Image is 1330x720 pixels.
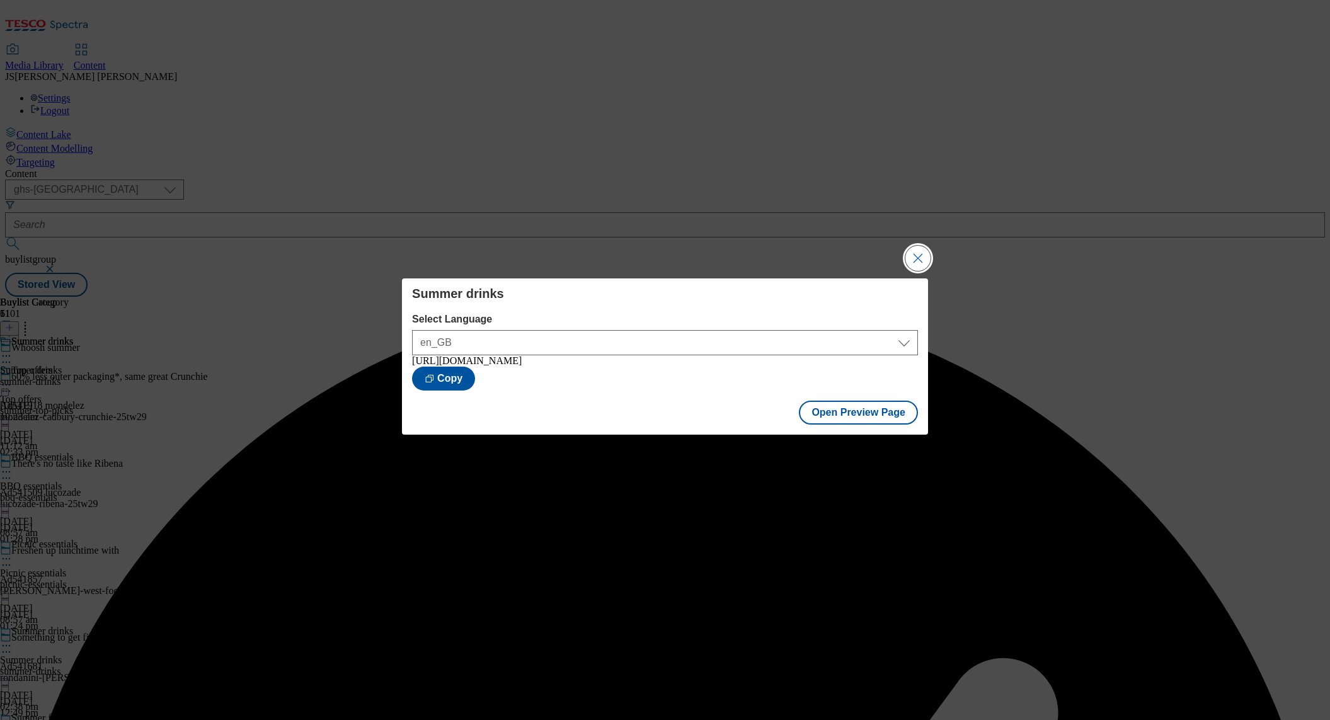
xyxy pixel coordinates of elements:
[799,401,918,425] button: Open Preview Page
[412,314,918,325] label: Select Language
[412,286,918,301] h4: Summer drinks
[412,355,918,367] div: [URL][DOMAIN_NAME]
[402,278,928,435] div: Modal
[905,246,931,271] button: Close Modal
[412,367,475,391] button: Copy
